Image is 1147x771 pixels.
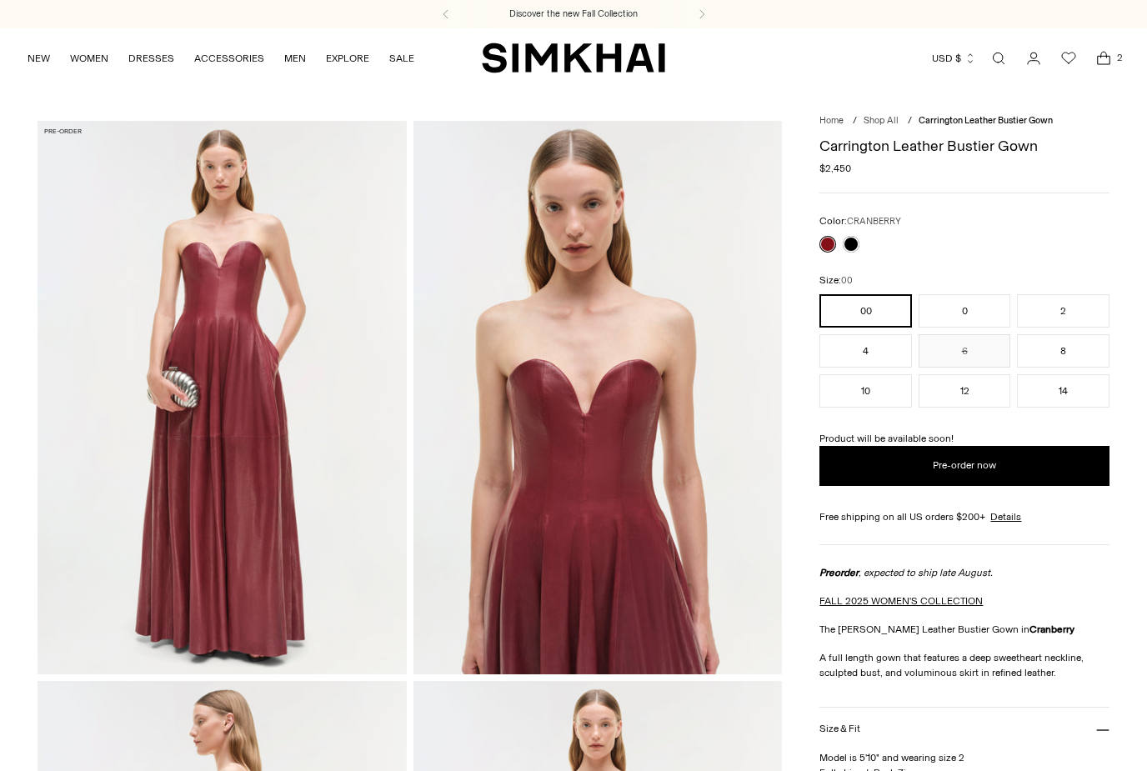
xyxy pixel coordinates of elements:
button: 14 [1017,374,1109,408]
span: Carrington Leather Bustier Gown [919,115,1053,126]
a: Wishlist [1052,42,1085,75]
label: Color: [819,213,901,229]
label: Size: [819,273,853,288]
div: / [908,114,912,128]
img: Carrington Leather Bustier Gown [413,121,782,673]
button: 6 [919,334,1010,368]
strong: Cranberry [1029,623,1074,635]
strong: Preorder [819,567,859,578]
a: SALE [389,40,414,77]
div: Free shipping on all US orders $200+ [819,509,1109,524]
span: CRANBERRY [847,216,901,227]
span: 2 [1112,50,1127,65]
h1: Carrington Leather Bustier Gown [819,138,1109,153]
em: , expected to ship late August. [819,567,993,578]
a: Open search modal [982,42,1015,75]
a: WOMEN [70,40,108,77]
a: FALL 2025 WOMEN'S COLLECTION [819,595,983,607]
nav: breadcrumbs [819,114,1109,128]
p: Product will be available soon! [819,431,1109,446]
span: Pre-order now [933,458,996,473]
button: USD $ [932,40,976,77]
button: 8 [1017,334,1109,368]
a: ACCESSORIES [194,40,264,77]
a: Go to the account page [1017,42,1050,75]
button: 00 [819,294,911,328]
p: A full length gown that features a deep sweetheart neckline, sculpted bust, and voluminous skirt ... [819,650,1109,680]
img: Carrington Leather Bustier Gown [38,121,406,673]
div: / [853,114,857,128]
p: The [PERSON_NAME] Leather Bustier Gown in [819,622,1109,637]
a: NEW [28,40,50,77]
button: 0 [919,294,1010,328]
a: Details [990,509,1021,524]
a: Home [819,115,844,126]
button: 4 [819,334,911,368]
button: Size & Fit [819,708,1109,750]
a: SIMKHAI [482,42,665,74]
a: Shop All [864,115,899,126]
span: $2,450 [819,161,851,176]
a: MEN [284,40,306,77]
span: 00 [841,275,853,286]
a: DRESSES [128,40,174,77]
button: 12 [919,374,1010,408]
a: Open cart modal [1087,42,1120,75]
h3: Size & Fit [819,723,859,734]
a: EXPLORE [326,40,369,77]
button: Add to Bag [819,446,1109,486]
a: Discover the new Fall Collection [509,8,638,21]
button: 10 [819,374,911,408]
button: 2 [1017,294,1109,328]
